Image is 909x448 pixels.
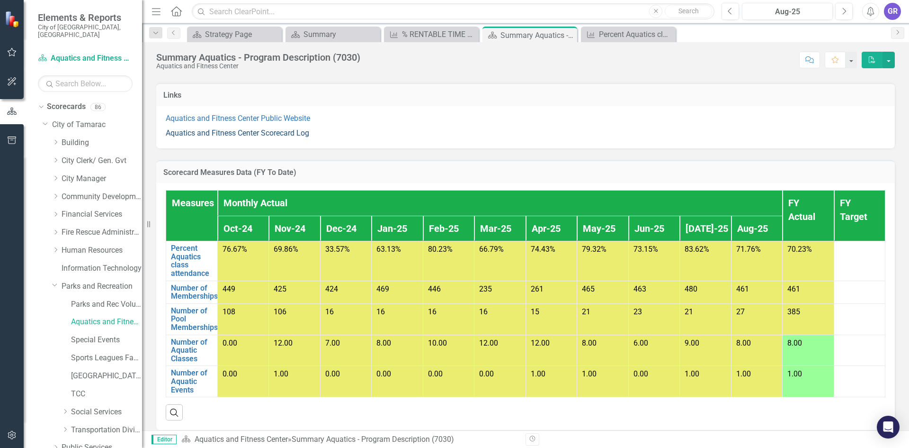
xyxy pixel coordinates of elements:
[71,371,142,382] a: [GEOGRAPHIC_DATA]
[325,338,340,347] span: 7.00
[171,369,213,394] a: Number of Aquatic Events
[166,114,310,123] a: Aquatics and Fitness Center Public Website
[736,338,751,347] span: 8.00
[38,23,133,39] small: City of [GEOGRAPHIC_DATA], [GEOGRAPHIC_DATA]
[500,29,575,41] div: Summary Aquatics - Program Description (7030)
[531,245,555,254] span: 74.43%
[685,284,697,293] span: 480
[166,128,309,137] a: Aquatics and Fitness Center Scorecard Log
[582,307,590,316] span: 21
[325,245,350,254] span: 33.57%
[90,103,106,111] div: 86
[166,366,218,397] td: Double-Click to Edit Right Click for Context Menu
[62,245,142,256] a: Human Resources
[205,28,279,40] div: Strategy Page
[181,434,518,445] div: »
[163,168,888,177] h3: Scorecard Measures Data (FY To Date)
[376,369,391,378] span: 0.00
[71,317,142,328] a: Aquatics and Fitness Center
[156,52,360,63] div: Summary Aquatics - Program Description (7030)
[166,335,218,366] td: Double-Click to Edit Right Click for Context Menu
[62,155,142,166] a: City Clerk/ Gen. Gvt
[274,369,288,378] span: 1.00
[386,28,476,40] a: % RENTABLE TIME ROOMS IN USE
[787,307,800,316] span: 385
[156,63,360,70] div: Aquatics and Fitness Center
[376,245,401,254] span: 63.13%
[288,28,378,40] a: Summary
[376,284,389,293] span: 469
[71,353,142,364] a: Sports Leagues Facilities Fields
[71,425,142,436] a: Transportation Division
[38,12,133,23] span: Elements & Reports
[685,307,693,316] span: 21
[685,369,699,378] span: 1.00
[223,307,235,316] span: 108
[274,284,286,293] span: 425
[736,245,761,254] span: 71.76%
[787,284,800,293] span: 461
[745,6,829,18] div: Aug-25
[877,416,900,439] div: Open Intercom Messenger
[62,174,142,184] a: City Manager
[62,137,142,148] a: Building
[633,307,642,316] span: 23
[633,338,648,347] span: 6.00
[678,7,699,15] span: Search
[402,28,476,40] div: % RENTABLE TIME ROOMS IN USE
[274,245,298,254] span: 69.86%
[71,407,142,418] a: Social Services
[292,435,454,444] div: Summary Aquatics - Program Description (7030)
[736,307,745,316] span: 27
[38,75,133,92] input: Search Below...
[151,435,177,444] span: Editor
[685,245,709,254] span: 83.62%
[736,284,749,293] span: 461
[62,192,142,202] a: Community Development
[479,338,498,347] span: 12.00
[47,101,86,112] a: Scorecards
[479,245,504,254] span: 66.79%
[171,284,218,301] a: Number of Memberships
[665,5,712,18] button: Search
[274,307,286,316] span: 106
[633,245,658,254] span: 73.15%
[5,11,21,27] img: ClearPoint Strategy
[223,245,247,254] span: 76.67%
[685,338,699,347] span: 9.00
[166,241,218,281] td: Double-Click to Edit Right Click for Context Menu
[62,209,142,220] a: Financial Services
[166,281,218,303] td: Double-Click to Edit Right Click for Context Menu
[192,3,714,20] input: Search ClearPoint...
[223,369,237,378] span: 0.00
[223,284,235,293] span: 449
[479,369,494,378] span: 0.00
[428,245,453,254] span: 80.23%
[223,338,237,347] span: 0.00
[274,338,293,347] span: 12.00
[633,284,646,293] span: 463
[787,338,802,347] span: 8.00
[38,53,133,64] a: Aquatics and Fitness Center
[742,3,833,20] button: Aug-25
[884,3,901,20] button: GR
[599,28,673,40] div: Percent Aquatics class attendance
[428,284,441,293] span: 446
[195,435,288,444] a: Aquatics and Fitness Center
[787,245,812,254] span: 70.23%
[479,284,492,293] span: 235
[71,389,142,400] a: TCC
[325,307,334,316] span: 16
[171,338,213,363] a: Number of Aquatic Classes
[582,338,597,347] span: 8.00
[582,369,597,378] span: 1.00
[325,369,340,378] span: 0.00
[531,307,539,316] span: 15
[531,369,545,378] span: 1.00
[171,244,213,277] a: Percent Aquatics class attendance
[479,307,488,316] span: 16
[325,284,338,293] span: 424
[71,299,142,310] a: Parks and Rec Volunteers
[376,338,391,347] span: 8.00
